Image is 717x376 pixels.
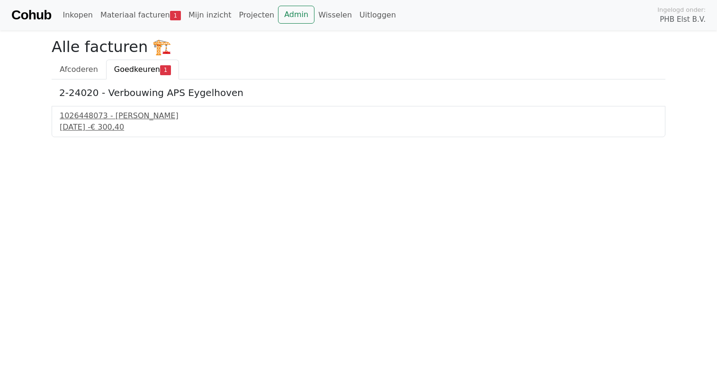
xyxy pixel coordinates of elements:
[11,4,51,26] a: Cohub
[356,6,400,25] a: Uitloggen
[90,122,124,131] span: € 300,40
[235,6,278,25] a: Projecten
[114,65,160,74] span: Goedkeuren
[60,122,657,133] div: [DATE] -
[160,65,171,75] span: 1
[657,5,706,14] span: Ingelogd onder:
[60,65,98,74] span: Afcoderen
[278,6,314,24] a: Admin
[59,87,658,98] h5: 2-24020 - Verbouwing APS Eygelhoven
[60,110,657,133] a: 1026448073 - [PERSON_NAME][DATE] -€ 300,40
[314,6,356,25] a: Wisselen
[185,6,235,25] a: Mijn inzicht
[60,110,657,122] div: 1026448073 - [PERSON_NAME]
[59,6,96,25] a: Inkopen
[52,60,106,79] a: Afcoderen
[660,14,706,25] span: PHB Elst B.V.
[52,38,665,56] h2: Alle facturen 🏗️
[106,60,179,79] a: Goedkeuren1
[170,11,181,20] span: 1
[97,6,185,25] a: Materiaal facturen1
